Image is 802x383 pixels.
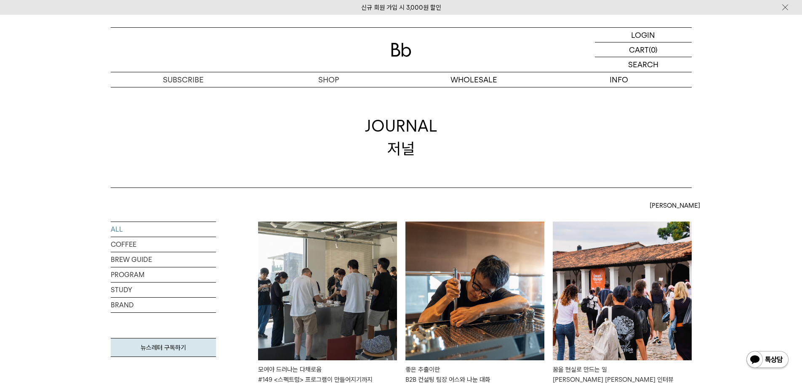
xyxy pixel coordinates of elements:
[111,222,216,237] a: ALL
[553,222,692,360] img: 꿈을 현실로 만드는 일빈보야지 탁승희 대표 인터뷰
[258,222,397,360] img: 모여야 드러나는 다채로움#149 <스펙트럼> 프로그램이 만들어지기까지
[111,283,216,297] a: STUDY
[595,42,692,57] a: CART (0)
[629,42,649,57] p: CART
[111,252,216,267] a: BREW GUIDE
[649,42,658,57] p: (0)
[628,57,658,72] p: SEARCH
[111,72,256,87] a: SUBSCRIBE
[111,267,216,282] a: PROGRAM
[405,222,544,360] img: 좋은 추출이란B2B 컨설팅 팀장 어스와 나눈 대화
[631,28,655,42] p: LOGIN
[401,72,546,87] p: WHOLESALE
[111,298,216,312] a: BRAND
[256,72,401,87] a: SHOP
[111,338,216,357] a: 뉴스레터 구독하기
[365,115,437,159] div: JOURNAL 저널
[746,350,789,370] img: 카카오톡 채널 1:1 채팅 버튼
[595,28,692,42] a: LOGIN
[111,237,216,252] a: COFFEE
[391,43,411,57] img: 로고
[361,4,441,11] a: 신규 회원 가입 시 3,000원 할인
[546,72,692,87] p: INFO
[650,201,700,211] span: [PERSON_NAME]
